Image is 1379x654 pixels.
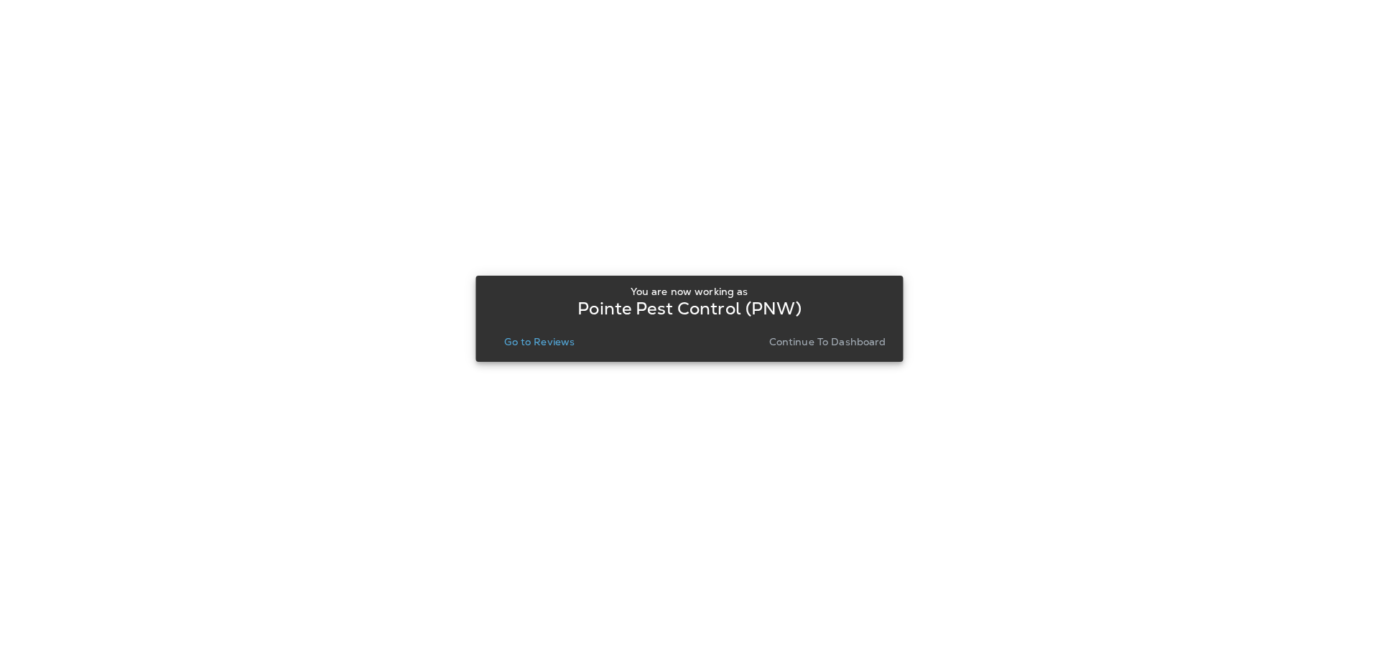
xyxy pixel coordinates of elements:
button: Go to Reviews [498,332,580,352]
p: Continue to Dashboard [769,336,886,347]
p: You are now working as [631,286,748,297]
p: Go to Reviews [504,336,575,347]
p: Pointe Pest Control (PNW) [577,303,802,314]
button: Continue to Dashboard [763,332,892,352]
